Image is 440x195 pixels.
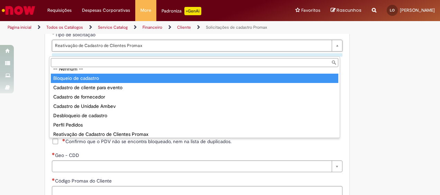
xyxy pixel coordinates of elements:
div: Bloqueio de cadastro [51,74,338,83]
div: Perfil Pedidos [51,120,338,130]
div: Cadastro de cliente para evento [51,83,338,92]
div: -- Nenhum -- [51,64,338,74]
div: Desbloqueio de cadastro [51,111,338,120]
ul: Tipo de solicitação [49,68,340,138]
div: Cadastro de Unidade Ambev [51,102,338,111]
div: Cadastro de fornecedor [51,92,338,102]
div: Reativação de Cadastro de Clientes Promax [51,130,338,139]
